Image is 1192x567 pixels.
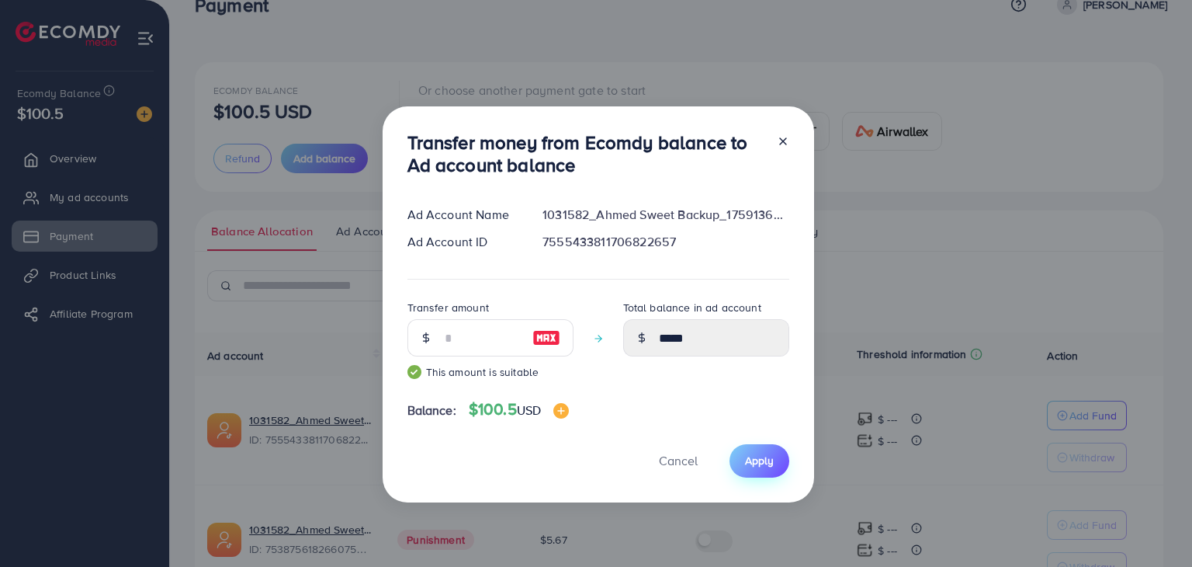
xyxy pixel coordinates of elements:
[407,364,573,380] small: This amount is suitable
[532,329,560,347] img: image
[623,300,761,315] label: Total balance in ad account
[745,453,774,468] span: Apply
[530,206,801,224] div: 1031582_Ahmed Sweet Backup_1759136567428
[729,444,789,478] button: Apply
[517,402,541,419] span: USD
[407,300,489,315] label: Transfer amount
[659,452,698,469] span: Cancel
[553,403,569,419] img: image
[395,233,531,251] div: Ad Account ID
[530,233,801,251] div: 7555433811706822657
[407,365,421,379] img: guide
[1126,497,1180,555] iframe: Chat
[469,400,569,419] h4: $100.5
[407,131,764,176] h3: Transfer money from Ecomdy balance to Ad account balance
[407,402,456,419] span: Balance:
[395,206,531,224] div: Ad Account Name
[639,444,717,478] button: Cancel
